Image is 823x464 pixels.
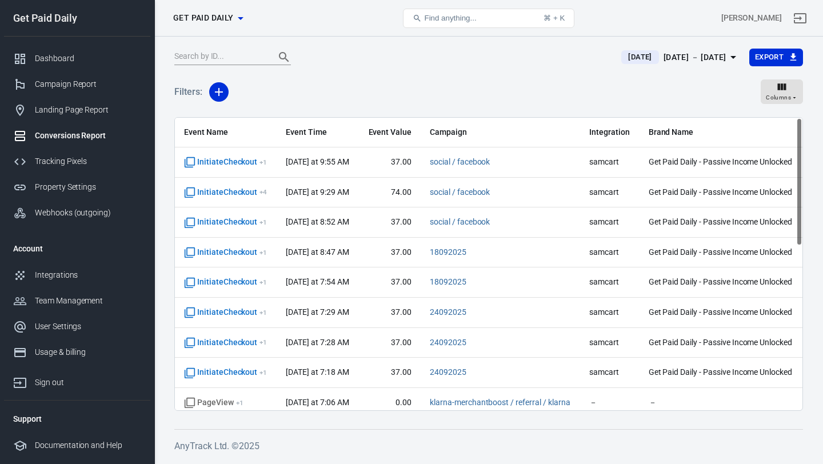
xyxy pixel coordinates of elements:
span: 37.00 [368,217,411,228]
span: Get Paid Daily - Passive Income Unlocked [649,367,793,378]
button: Search [270,43,298,71]
span: 74.00 [368,187,411,198]
div: Documentation and Help [35,439,141,451]
span: Get Paid Daily - Passive Income Unlocked [649,217,793,228]
span: social / facebook [430,187,490,198]
span: 37.00 [368,247,411,258]
a: Sign out [786,5,814,32]
time: 2025-09-26T08:52:59+02:00 [286,217,349,226]
span: 37.00 [368,307,411,318]
div: [DATE] － [DATE] [664,50,726,65]
sup: + 1 [259,218,267,226]
time: 2025-09-26T07:54:23+02:00 [286,277,349,286]
span: Find anything... [424,14,476,22]
span: Get Paid Daily - Passive Income Unlocked [649,157,793,168]
button: Columns [761,79,803,105]
span: 18092025 [430,247,466,258]
a: 18092025 [430,247,466,257]
h6: AnyTrack Ltd. © 2025 [174,439,803,453]
span: samcart [589,157,630,168]
div: Get Paid Daily [4,13,150,23]
time: 2025-09-26T08:47:05+02:00 [286,247,349,257]
span: samcart [589,337,630,349]
button: Export [749,49,803,66]
span: Event Name [184,127,267,138]
span: samcart [589,277,630,288]
a: Dashboard [4,46,150,71]
a: Team Management [4,288,150,314]
span: 37.00 [368,277,411,288]
span: Get Paid Daily - Passive Income Unlocked [649,277,793,288]
button: Get Paid Daily [169,7,247,29]
div: Tracking Pixels [35,155,141,167]
a: social / facebook [430,187,490,197]
span: social / facebook [430,217,490,228]
div: Campaign Report [35,78,141,90]
span: 24092025 [430,307,466,318]
a: Webhooks (outgoing) [4,200,150,226]
span: InitiateCheckout [184,217,267,228]
sup: + 1 [259,309,267,317]
div: Team Management [35,295,141,307]
span: － [589,397,630,409]
div: Webhooks (outgoing) [35,207,141,219]
div: Conversions Report [35,130,141,142]
div: Usage & billing [35,346,141,358]
div: User Settings [35,321,141,333]
time: 2025-09-26T07:18:27+02:00 [286,367,349,377]
span: InitiateCheckout [184,277,267,288]
span: samcart [589,187,630,198]
button: [DATE][DATE] － [DATE] [612,48,749,67]
sup: + 1 [259,249,267,257]
span: Event Time [286,127,349,138]
time: 2025-09-26T07:28:05+02:00 [286,338,349,347]
span: 24092025 [430,367,466,378]
a: 24092025 [430,367,466,377]
sup: + 1 [259,278,267,286]
span: PageView [184,397,243,409]
div: Sign out [35,377,141,389]
sup: + 1 [259,158,267,166]
span: Campaign [430,127,571,138]
span: 24092025 [430,337,466,349]
span: 0.00 [368,397,411,409]
a: Landing Page Report [4,97,150,123]
a: Conversions Report [4,123,150,149]
sup: + 1 [236,399,243,407]
a: Tracking Pixels [4,149,150,174]
a: social / facebook [430,157,490,166]
li: Support [4,405,150,433]
time: 2025-09-26T09:55:32+02:00 [286,157,349,166]
div: Property Settings [35,181,141,193]
span: InitiateCheckout [184,187,267,198]
span: InitiateCheckout [184,247,267,258]
span: klarna-merchantboost / referral / klarna [430,397,570,409]
a: User Settings [4,314,150,339]
a: Property Settings [4,174,150,200]
a: klarna-merchantboost / referral / klarna [430,398,570,407]
span: Get Paid Daily - Passive Income Unlocked [649,307,793,318]
sup: + 4 [259,188,267,196]
a: Usage & billing [4,339,150,365]
span: samcart [589,247,630,258]
a: Campaign Report [4,71,150,97]
a: Sign out [4,365,150,395]
span: Columns [766,93,791,103]
span: [DATE] [624,51,656,63]
span: Event Value [368,127,411,138]
span: InitiateCheckout [184,157,267,168]
div: scrollable content [175,118,802,410]
span: 37.00 [368,157,411,168]
time: 2025-09-26T07:06:20+02:00 [286,398,349,407]
span: samcart [589,217,630,228]
span: Get Paid Daily - Passive Income Unlocked [649,187,793,198]
a: Integrations [4,262,150,288]
div: ⌘ + K [544,14,565,22]
sup: + 1 [259,338,267,346]
h5: Filters: [174,74,202,110]
button: Find anything...⌘ + K [403,9,574,28]
time: 2025-09-26T07:29:26+02:00 [286,307,349,317]
a: 18092025 [430,277,466,286]
span: Integration [589,127,630,138]
span: samcart [589,307,630,318]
